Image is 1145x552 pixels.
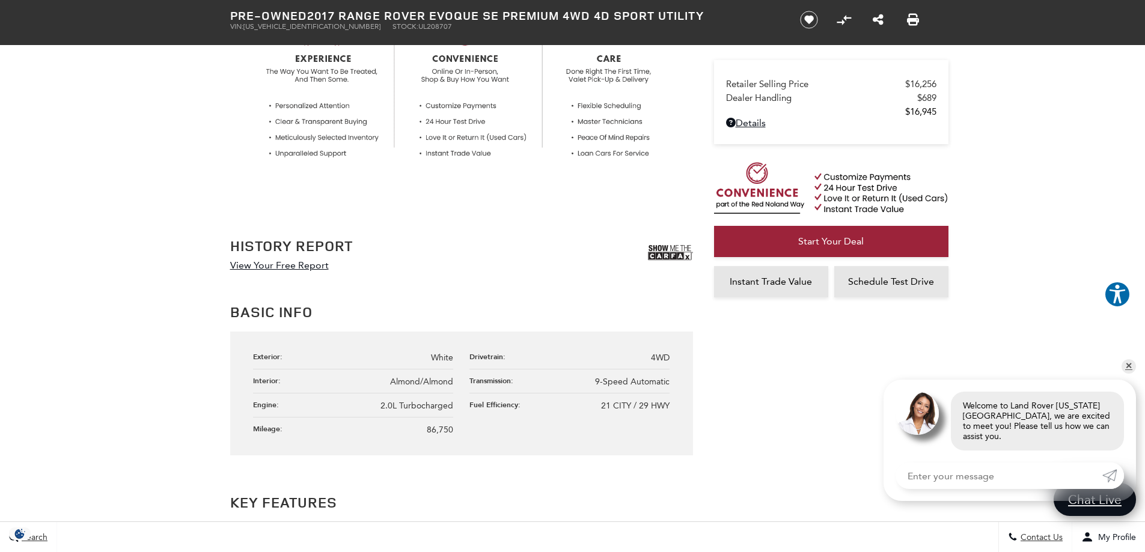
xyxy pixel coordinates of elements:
section: Click to Open Cookie Consent Modal [6,527,34,540]
span: $16,256 [905,79,936,89]
button: Open user profile menu [1072,522,1145,552]
a: Share this Pre-Owned 2017 Range Rover Evoque SE Premium 4WD 4D Sport Utility [873,13,884,27]
div: Drivetrain: [469,351,511,362]
img: Show me the Carfax [648,238,693,268]
span: Schedule Test Drive [848,276,934,287]
span: White [431,353,453,363]
span: Instant Trade Value [730,276,812,287]
h2: Key Features [230,491,693,513]
button: Save vehicle [796,10,822,29]
a: $16,945 [726,106,936,117]
aside: Accessibility Help Desk [1104,281,1131,310]
input: Enter your message [896,463,1102,489]
div: Exterior: [253,351,289,362]
div: Transmission: [469,375,519,386]
span: VIN: [230,22,243,31]
h1: 2017 Range Rover Evoque SE Premium 4WD 4D Sport Utility [230,9,780,22]
span: Retailer Selling Price [726,79,905,89]
span: UL208707 [418,22,452,31]
strong: Pre-Owned [230,7,307,23]
span: 9-Speed Automatic [595,377,670,387]
div: Fuel Efficiency: [469,399,527,410]
a: Start Your Deal [714,226,948,257]
span: $689 [917,93,936,103]
div: Mileage: [253,423,289,434]
span: 2.0L Turbocharged [380,401,453,411]
div: Welcome to Land Rover [US_STATE][GEOGRAPHIC_DATA], we are excited to meet you! Please tell us how... [951,392,1124,450]
a: Retailer Selling Price $16,256 [726,79,936,89]
span: Stock: [392,22,418,31]
span: My Profile [1093,532,1136,542]
a: Schedule Test Drive [834,266,948,297]
h2: History Report [230,238,353,253]
button: Compare Vehicle [835,11,853,29]
span: Dealer Handling [726,93,917,103]
span: 4WD [651,353,670,363]
span: Contact Us [1018,532,1063,542]
a: Print this Pre-Owned 2017 Range Rover Evoque SE Premium 4WD 4D Sport Utility [907,13,919,27]
a: View Your Free Report [230,259,329,271]
a: Details [726,117,936,129]
h2: Basic Info [230,301,693,323]
a: Submit [1102,463,1124,489]
img: Opt-Out Icon [6,527,34,540]
div: Engine: [253,399,285,410]
span: Almond/Almond [390,377,453,387]
a: Instant Trade Value [714,266,828,297]
button: Explore your accessibility options [1104,281,1131,308]
a: Dealer Handling $689 [726,93,936,103]
span: $16,945 [905,106,936,117]
span: [US_VEHICLE_IDENTIFICATION_NUMBER] [243,22,380,31]
div: Interior: [253,375,287,386]
span: 21 CITY / 29 HWY [601,401,670,411]
span: Start Your Deal [798,235,864,247]
span: 86,750 [427,425,453,435]
img: Agent profile photo [896,392,939,435]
